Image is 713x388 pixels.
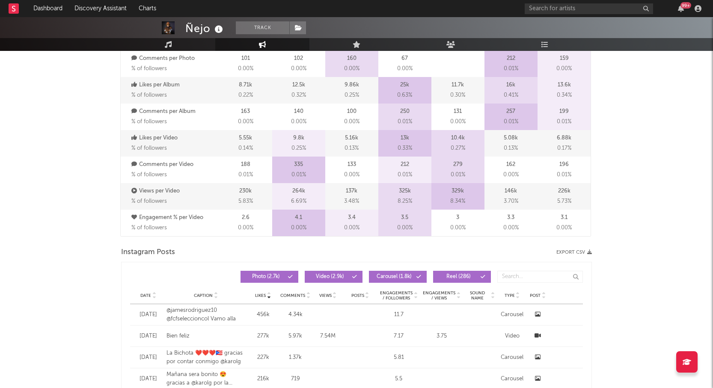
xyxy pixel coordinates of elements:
[131,107,217,117] p: Comments per Album
[525,3,653,14] input: Search for artists
[380,290,413,301] span: Engagements / Followers
[561,213,567,223] p: 3.1
[250,311,276,319] div: 456k
[556,64,572,74] span: 0.00 %
[241,160,250,170] p: 188
[238,170,253,180] span: 0.01 %
[557,170,571,180] span: 0.01 %
[397,64,413,74] span: 0.00 %
[558,80,571,90] p: 13.6k
[131,133,217,143] p: Likes per Video
[401,53,408,64] p: 67
[344,64,359,74] span: 0.00 %
[238,90,253,101] span: 0.22 %
[503,223,519,233] span: 0.00 %
[678,5,684,12] button: 99+
[454,107,462,117] p: 131
[374,274,414,279] span: Carousel ( 1.8k )
[451,133,465,143] p: 10.4k
[238,223,253,233] span: 0.00 %
[557,90,572,101] span: 0.34 %
[380,332,418,341] div: 7.17
[398,117,412,127] span: 0.01 %
[351,293,364,298] span: Posts
[292,80,305,90] p: 12.5k
[465,290,490,301] span: Sound Name
[344,196,359,207] span: 3.48 %
[250,353,276,362] div: 227k
[450,223,466,233] span: 0.00 %
[506,107,515,117] p: 257
[134,332,162,341] div: [DATE]
[194,293,213,298] span: Caption
[450,117,466,127] span: 0.00 %
[131,145,167,151] span: % of followers
[507,213,514,223] p: 3.3
[291,64,306,74] span: 0.00 %
[134,311,162,319] div: [DATE]
[291,223,306,233] span: 0.00 %
[400,107,410,117] p: 250
[344,223,359,233] span: 0.00 %
[456,213,459,223] p: 3
[348,213,356,223] p: 3.4
[422,332,461,341] div: 3.75
[315,332,341,341] div: 7.54M
[280,293,305,298] span: Comments
[380,375,418,383] div: 5.5
[131,92,167,98] span: % of followers
[131,198,167,204] span: % of followers
[131,80,217,90] p: Likes per Album
[556,223,572,233] span: 0.00 %
[345,80,359,90] p: 9.86k
[505,186,517,196] p: 146k
[422,290,456,301] span: Engagements / Views
[503,170,519,180] span: 0.00 %
[452,80,464,90] p: 11.7k
[680,2,691,9] div: 99 +
[398,143,412,154] span: 0.33 %
[504,64,518,74] span: 0.01 %
[369,271,427,283] button: Carousel(1.8k)
[499,375,525,383] div: Carousel
[242,213,250,223] p: 2.6
[557,133,571,143] p: 6.88k
[241,53,250,64] p: 101
[559,107,569,117] p: 199
[504,90,518,101] span: 0.41 %
[346,186,357,196] p: 137k
[166,332,246,341] div: Bien feliz
[499,353,525,362] div: Carousel
[507,53,515,64] p: 212
[280,353,310,362] div: 1.37k
[241,271,298,283] button: Photo(2.7k)
[506,80,515,90] p: 16k
[560,53,569,64] p: 159
[140,293,151,298] span: Date
[238,64,253,74] span: 0.00 %
[557,143,571,154] span: 0.17 %
[293,133,304,143] p: 9.8k
[131,160,217,170] p: Comments per Video
[239,133,252,143] p: 5.55k
[250,375,276,383] div: 216k
[401,133,409,143] p: 13k
[558,186,570,196] p: 226k
[291,196,306,207] span: 6.69 %
[499,332,525,341] div: Video
[399,186,411,196] p: 325k
[398,196,412,207] span: 8.25 %
[504,133,518,143] p: 5.08k
[292,186,305,196] p: 264k
[280,311,310,319] div: 4.34k
[506,160,515,170] p: 162
[504,143,518,154] span: 0.13 %
[238,196,253,207] span: 5.83 %
[505,293,515,298] span: Type
[280,375,310,383] div: 719
[530,293,541,298] span: Post
[295,213,302,223] p: 4.1
[294,107,303,117] p: 140
[344,117,359,127] span: 0.00 %
[397,223,413,233] span: 0.00 %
